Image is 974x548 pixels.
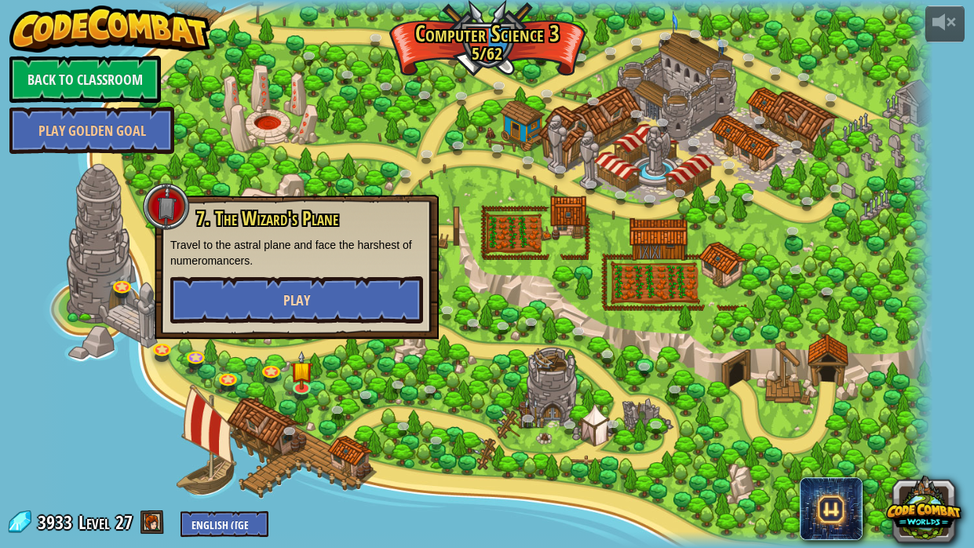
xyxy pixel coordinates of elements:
span: 3933 [38,510,77,535]
button: Adjust volume [925,5,965,42]
img: CodeCombat - Learn how to code by playing a game [9,5,210,53]
button: Play [170,276,423,323]
a: Back to Classroom [9,56,161,103]
p: Travel to the astral plane and face the harshest of numeromancers. [170,237,423,269]
span: Play [283,290,310,310]
a: Play Golden Goal [9,107,174,154]
span: 7. The Wizard's Plane [196,205,338,232]
img: level-banner-started.png [290,351,312,389]
span: Level [78,510,110,535]
span: 27 [115,510,133,535]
